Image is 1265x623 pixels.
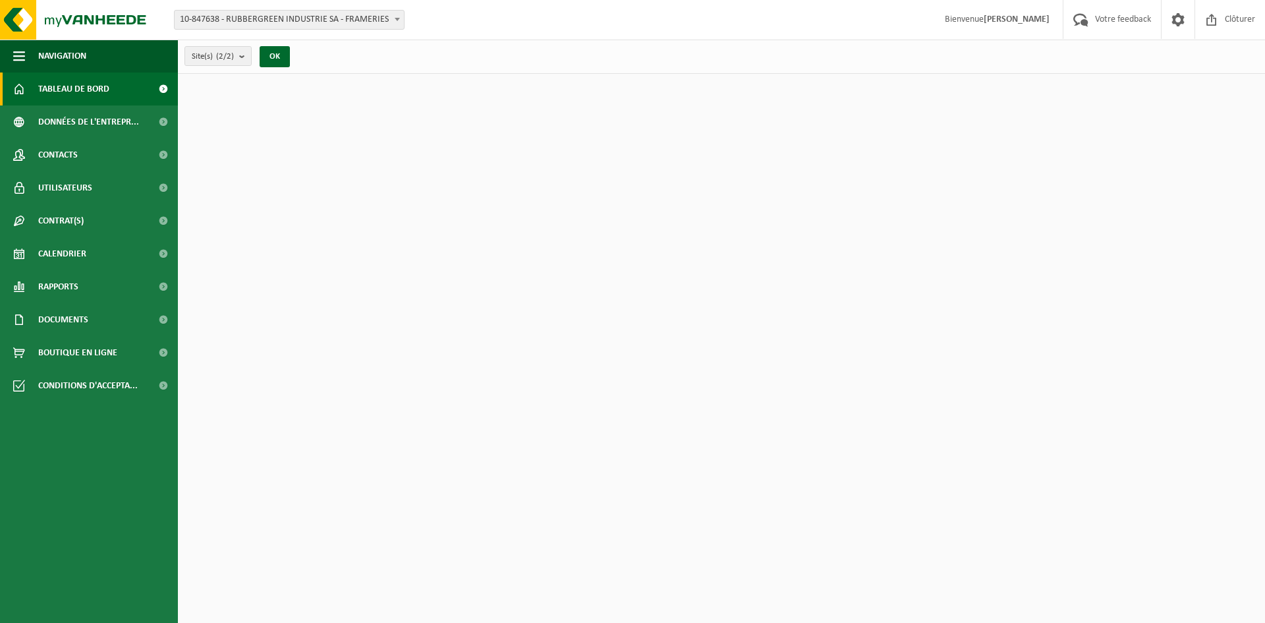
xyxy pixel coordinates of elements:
[175,11,404,29] span: 10-847638 - RUBBERGREEN INDUSTRIE SA - FRAMERIES
[260,46,290,67] button: OK
[38,40,86,73] span: Navigation
[192,47,234,67] span: Site(s)
[184,46,252,66] button: Site(s)(2/2)
[38,369,138,402] span: Conditions d'accepta...
[38,105,139,138] span: Données de l'entrepr...
[216,52,234,61] count: (2/2)
[38,204,84,237] span: Contrat(s)
[38,303,88,336] span: Documents
[38,336,117,369] span: Boutique en ligne
[38,270,78,303] span: Rapports
[984,15,1050,24] strong: [PERSON_NAME]
[38,237,86,270] span: Calendrier
[174,10,405,30] span: 10-847638 - RUBBERGREEN INDUSTRIE SA - FRAMERIES
[38,73,109,105] span: Tableau de bord
[38,138,78,171] span: Contacts
[38,171,92,204] span: Utilisateurs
